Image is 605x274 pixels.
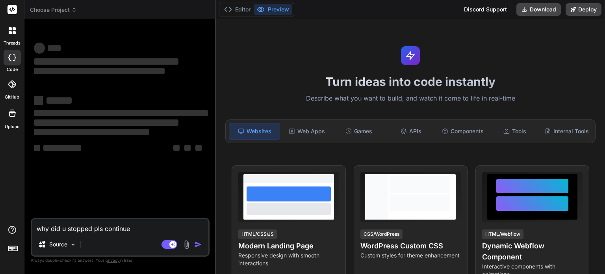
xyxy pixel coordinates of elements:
label: threads [4,40,20,47]
span: ‌ [34,119,178,126]
img: attachment [182,240,191,249]
h4: WordPress Custom CSS [360,240,461,252]
span: ‌ [184,145,191,151]
p: Always double-check its answers. Your in Bind [31,257,210,264]
div: Web Apps [282,123,332,140]
span: Choose Project [30,6,77,14]
h1: Turn ideas into code instantly [221,75,600,89]
div: Games [334,123,384,140]
button: Editor [221,4,254,15]
span: ‌ [34,110,208,116]
div: Tools [490,123,540,140]
button: Deploy [566,3,601,16]
span: ‌ [43,145,81,151]
label: Upload [5,123,20,130]
button: Preview [254,4,292,15]
p: Custom styles for theme enhancement [360,252,461,259]
button: Download [516,3,561,16]
div: HTML/Webflow [482,229,523,239]
img: icon [194,240,202,248]
p: Describe what you want to build, and watch it come to life in real-time [221,93,600,104]
div: APIs [386,123,436,140]
label: code [7,66,18,73]
div: HTML/CSS/JS [238,229,277,239]
div: Discord Support [459,3,512,16]
span: ‌ [46,97,72,104]
span: ‌ [195,145,202,151]
p: Source [49,240,67,248]
span: ‌ [48,45,61,51]
span: ‌ [173,145,180,151]
div: Websites [229,123,280,140]
h4: Modern Landing Page [238,240,339,252]
img: Pick Models [70,241,76,248]
span: ‌ [34,58,178,65]
div: Components [438,123,488,140]
span: ‌ [34,43,45,54]
span: ‌ [34,68,165,74]
span: ‌ [34,129,149,135]
label: GitHub [5,94,19,101]
p: Responsive design with smooth interactions [238,252,339,267]
span: ‌ [34,145,40,151]
textarea: why did u stopped pls continue [32,219,208,233]
div: CSS/WordPress [360,229,403,239]
h4: Dynamic Webflow Component [482,240,583,263]
span: privacy [106,258,120,263]
div: Internal Tools [542,123,592,140]
span: ‌ [34,96,43,105]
